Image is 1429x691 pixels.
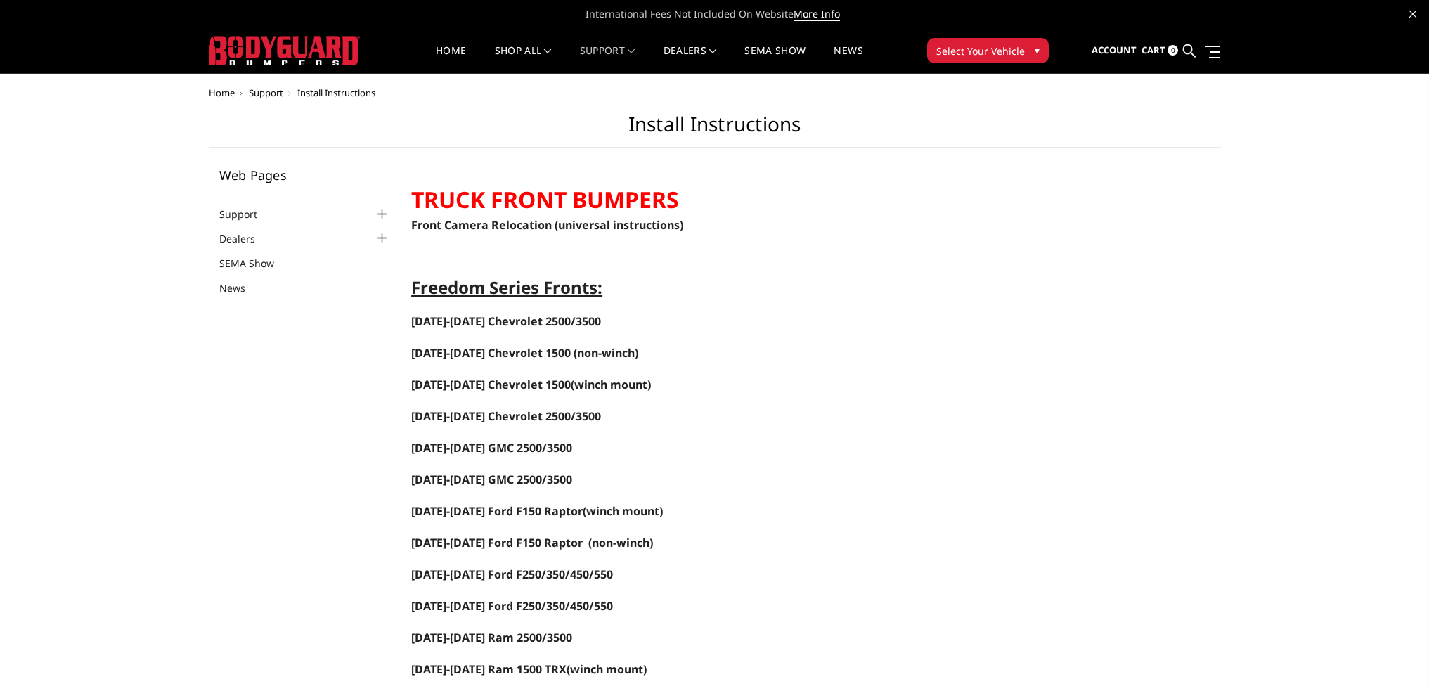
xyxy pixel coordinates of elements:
a: [DATE]-[DATE] Ford F250/350/450/550 [411,600,613,613]
span: Select Your Vehicle [936,44,1025,58]
button: Select Your Vehicle [927,38,1049,63]
a: Support [219,207,275,221]
a: [DATE]-[DATE] Chevrolet 2500/3500 [411,314,601,329]
a: [DATE]-[DATE] GMC 2500/3500 [411,473,572,486]
a: Front Camera Relocation (universal instructions) [411,217,683,233]
a: SEMA Show [219,256,292,271]
span: (winch mount) [567,661,647,677]
a: [DATE]-[DATE] Ram 2500/3500 [411,630,572,645]
span: (winch mount) [411,377,651,392]
a: SEMA Show [744,46,806,73]
h1: Install Instructions [209,112,1221,148]
a: Dealers [664,46,717,73]
span: [DATE]-[DATE] Ford F150 Raptor [411,535,583,550]
span: Account [1092,44,1137,56]
a: Account [1092,32,1137,70]
span: [DATE]-[DATE] Chevrolet 1500 [411,345,571,361]
span: (winch mount) [411,503,663,519]
a: Dealers [219,231,273,246]
strong: TRUCK FRONT BUMPERS [411,184,679,214]
a: [DATE]-[DATE] Ford F250/350/450/550 [411,567,613,582]
a: [DATE]-[DATE] Chevrolet 1500 [411,377,571,392]
span: (non-winch) [588,535,653,550]
a: [DATE]-[DATE] Chevrolet 1500 [411,347,571,360]
span: (non-winch) [574,345,638,361]
a: More Info [794,7,840,21]
span: [DATE]-[DATE] Ram 1500 TRX [411,661,567,677]
a: [DATE]-[DATE] Chevrolet 2500/3500 [411,410,601,423]
img: BODYGUARD BUMPERS [209,36,360,65]
a: Support [580,46,635,73]
a: [DATE]-[DATE] Ford F150 Raptor [411,503,583,519]
span: Install Instructions [297,86,375,99]
a: [DATE]-[DATE] GMC 2500/3500 [411,440,572,456]
span: [DATE]-[DATE] Chevrolet 2500/3500 [411,408,601,424]
a: Cart 0 [1142,32,1178,70]
a: News [219,280,263,295]
a: [DATE]-[DATE] Ford F150 Raptor [411,536,583,550]
h5: Web Pages [219,169,391,181]
span: 0 [1168,45,1178,56]
a: Support [249,86,283,99]
a: News [834,46,862,73]
a: [DATE]-[DATE] Ram 1500 TRX [411,663,567,676]
a: shop all [495,46,552,73]
a: Home [209,86,235,99]
span: ▾ [1035,43,1040,58]
span: [DATE]-[DATE] GMC 2500/3500 [411,472,572,487]
span: [DATE]-[DATE] Ford F250/350/450/550 [411,598,613,614]
a: Home [436,46,466,73]
span: Cart [1142,44,1165,56]
span: Freedom Series Fronts: [411,276,602,299]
